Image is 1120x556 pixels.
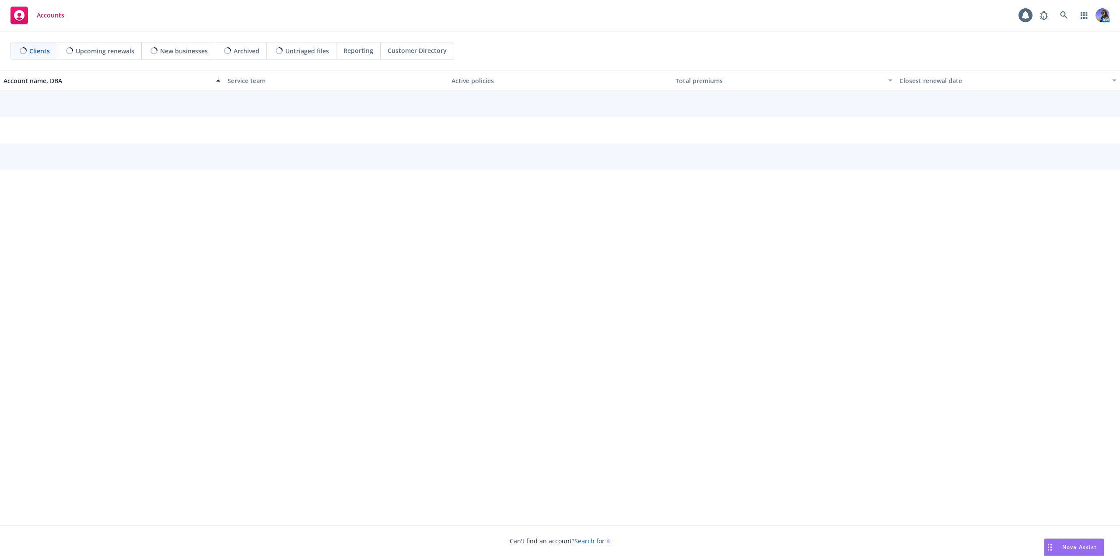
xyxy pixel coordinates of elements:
img: photo [1095,8,1109,22]
div: Service team [227,76,444,85]
button: Active policies [448,70,672,91]
div: Active policies [451,76,668,85]
span: Can't find an account? [510,536,610,546]
a: Search for it [574,537,610,545]
span: Nova Assist [1062,543,1097,551]
a: Search [1055,7,1073,24]
span: Clients [29,46,50,56]
button: Nova Assist [1044,539,1104,556]
a: Report a Bug [1035,7,1053,24]
span: Untriaged files [285,46,329,56]
div: Total premiums [675,76,883,85]
span: Customer Directory [388,46,447,55]
button: Service team [224,70,448,91]
span: Upcoming renewals [76,46,134,56]
button: Closest renewal date [896,70,1120,91]
div: Drag to move [1044,539,1055,556]
div: Account name, DBA [3,76,211,85]
div: Closest renewal date [899,76,1107,85]
button: Total premiums [672,70,896,91]
span: Accounts [37,12,64,19]
span: New businesses [160,46,208,56]
a: Accounts [7,3,68,28]
span: Archived [234,46,259,56]
span: Reporting [343,46,373,55]
a: Switch app [1075,7,1093,24]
